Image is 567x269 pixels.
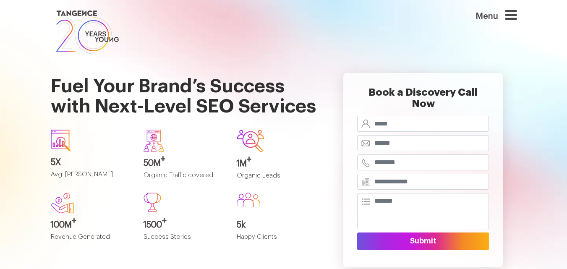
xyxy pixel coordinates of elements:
[72,217,76,225] sup: +
[144,220,224,230] h3: 1500
[144,234,224,248] p: Success Stories
[357,232,489,250] button: Submit
[51,8,120,56] img: logo SVG
[237,130,264,152] img: Group-642.svg
[51,220,131,230] h3: 100M
[144,159,224,168] h3: 50M
[161,155,165,163] sup: +
[51,171,131,185] p: Avg. [PERSON_NAME]
[144,172,224,186] p: Organic Traffic covered
[237,234,317,248] p: Happy Clients
[237,193,260,207] img: Group%20586.svg
[51,158,131,167] h3: 5X
[144,193,161,212] img: Path%20473.svg
[51,56,317,123] h1: Fuel Your Brand’s Success with Next-Level SEO Services
[51,234,131,248] p: Revenue Generated
[357,87,489,116] h2: Book a Discovery Call Now
[51,193,74,214] img: new.svg
[237,172,317,186] p: Organic Leads
[247,155,251,164] sup: +
[51,130,71,151] img: icon1.svg
[237,159,317,168] h3: 1M
[144,130,164,151] img: Group-640.svg
[237,220,317,230] h3: 5k
[162,217,167,225] sup: +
